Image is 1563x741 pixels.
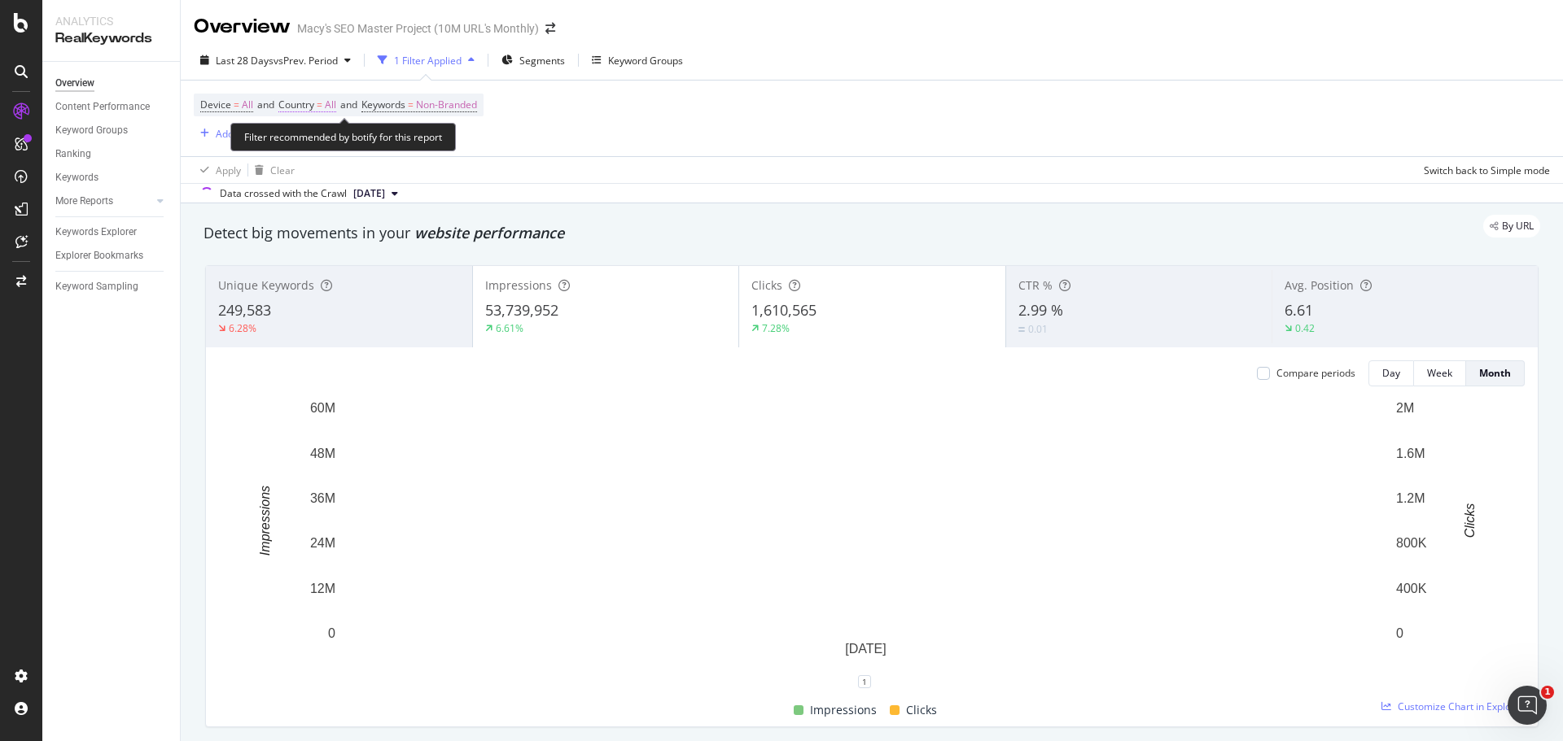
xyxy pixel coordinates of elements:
div: Overview [55,75,94,92]
a: Keyword Groups [55,122,169,139]
button: [DATE] [347,184,405,203]
a: Customize Chart in Explorer [1381,700,1525,713]
span: Country [278,98,314,111]
span: 1 [1541,686,1554,699]
span: Segments [519,54,565,68]
div: Data crossed with the Crawl [220,186,347,201]
span: = [408,98,414,111]
div: Month [1479,366,1511,380]
a: Keywords [55,169,169,186]
a: Explorer Bookmarks [55,247,169,264]
a: Keywords Explorer [55,224,169,241]
div: Add Filter [216,127,259,141]
div: Ranking [55,146,91,163]
div: arrow-right-arrow-left [545,23,555,34]
a: Keyword Sampling [55,278,169,295]
div: Keywords [55,169,99,186]
span: Unique Keywords [218,277,314,293]
button: Clear [248,157,295,183]
div: RealKeywords [55,29,167,48]
div: 0.01 [1028,322,1048,336]
span: Customize Chart in Explorer [1398,700,1525,713]
div: Keyword Groups [55,122,128,139]
button: Apply [194,157,241,183]
span: = [317,98,322,111]
div: legacy label [1483,215,1540,238]
text: [DATE] [845,642,886,656]
div: Clear [270,163,295,177]
span: 2.99 % [1018,300,1063,320]
text: 36M [310,491,335,505]
text: 60M [310,401,335,415]
div: Macy's SEO Master Project (10M URL's Monthly) [297,20,539,37]
span: Clicks [906,700,937,720]
button: Day [1368,360,1414,386]
text: 800K [1396,536,1427,550]
text: 48M [310,446,335,460]
button: Add Filter [194,124,259,143]
span: and [340,98,357,111]
span: 1,610,565 [751,300,817,320]
div: Filter recommended by botify for this report [230,123,456,151]
span: = [234,98,239,111]
div: Switch back to Simple mode [1424,163,1550,177]
span: 6.61 [1285,300,1313,320]
span: By URL [1502,221,1534,231]
text: 1.6M [1396,446,1425,460]
text: 24M [310,536,335,550]
img: Equal [1018,327,1025,332]
a: Overview [55,75,169,92]
span: Device [200,98,231,111]
div: Content Performance [55,98,150,116]
text: Clicks [1463,503,1477,538]
span: and [257,98,274,111]
button: Switch back to Simple mode [1417,157,1550,183]
a: More Reports [55,193,152,210]
text: 0 [328,626,335,640]
button: Segments [495,47,571,73]
span: All [242,94,253,116]
text: Impressions [258,486,272,556]
div: 7.28% [762,321,790,335]
span: Keywords [361,98,405,111]
span: Impressions [810,700,877,720]
div: 1 Filter Applied [394,54,462,68]
span: Clicks [751,277,782,293]
a: Content Performance [55,98,169,116]
span: CTR % [1018,277,1053,293]
div: 0.42 [1295,321,1315,335]
button: Last 28 DaysvsPrev. Period [194,47,357,73]
div: Week [1427,366,1452,380]
button: Month [1466,360,1525,386]
div: Day [1382,366,1400,380]
text: 1.2M [1396,491,1425,505]
span: Last 28 Days [216,54,274,68]
span: All [325,94,336,116]
text: 400K [1396,582,1427,595]
div: Keyword Sampling [55,278,138,295]
a: Ranking [55,146,169,163]
div: Keywords Explorer [55,224,137,241]
div: More Reports [55,193,113,210]
button: 1 Filter Applied [371,47,481,73]
span: 53,739,952 [485,300,558,320]
span: 2025 Sep. 18th [353,186,385,201]
span: Impressions [485,277,552,293]
div: Compare periods [1276,366,1355,380]
text: 0 [1396,626,1403,640]
div: Apply [216,163,241,177]
div: 1 [858,675,871,688]
button: Week [1414,360,1466,386]
span: 249,583 [218,300,271,320]
span: Non-Branded [416,94,477,116]
div: 6.61% [496,321,523,335]
span: vs Prev. Period [274,54,338,68]
span: Avg. Position [1285,277,1354,293]
div: 6.28% [229,321,256,335]
iframe: Intercom live chat [1508,686,1547,725]
div: Keyword Groups [608,54,683,68]
button: Keyword Groups [585,47,690,73]
div: Explorer Bookmarks [55,247,143,264]
svg: A chart. [219,399,1513,682]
